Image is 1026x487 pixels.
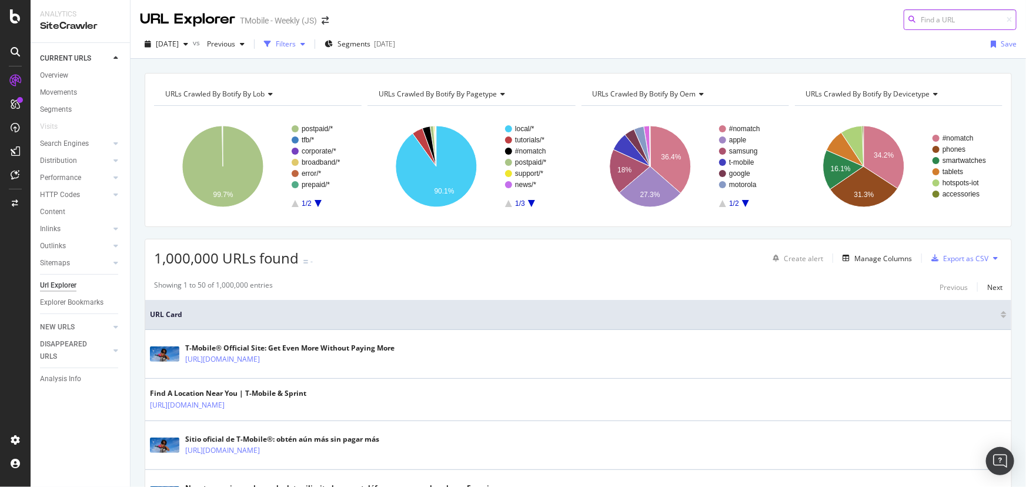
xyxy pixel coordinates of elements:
[302,199,312,208] text: 1/2
[768,249,823,268] button: Create alert
[40,338,110,363] a: DISAPPEARED URLS
[435,187,454,195] text: 90.1%
[185,445,260,456] a: [URL][DOMAIN_NAME]
[729,169,750,178] text: google
[40,9,121,19] div: Analytics
[310,256,313,266] div: -
[40,373,122,385] a: Analysis Info
[943,145,965,154] text: phones
[40,206,122,218] a: Content
[185,353,260,365] a: [URL][DOMAIN_NAME]
[943,134,974,142] text: #nomatch
[943,156,986,165] text: smartwatches
[617,166,631,174] text: 18%
[515,169,543,178] text: support/*
[729,125,760,133] text: #nomatch
[581,115,789,218] svg: A chart.
[40,19,121,33] div: SiteCrawler
[156,39,179,49] span: 2025 Sep. 19th
[40,223,110,235] a: Inlinks
[40,52,110,65] a: CURRENT URLS
[165,89,265,99] span: URLs Crawled By Botify By lob
[374,39,395,49] div: [DATE]
[140,35,193,54] button: [DATE]
[838,251,912,265] button: Manage Columns
[40,52,91,65] div: CURRENT URLS
[515,181,536,189] text: news/*
[302,125,333,133] text: postpaid/*
[40,240,110,252] a: Outlinks
[40,321,110,333] a: NEW URLS
[302,136,315,144] text: tfb/*
[302,181,330,189] text: prepaid/*
[150,346,179,362] img: main image
[202,35,249,54] button: Previous
[831,165,851,173] text: 16.1%
[986,447,1014,475] div: Open Intercom Messenger
[150,399,225,411] a: [URL][DOMAIN_NAME]
[140,9,235,29] div: URL Explorer
[322,16,329,25] div: arrow-right-arrow-left
[379,89,497,99] span: URLs Crawled By Botify By pagetype
[40,86,122,99] a: Movements
[40,172,110,184] a: Performance
[40,155,110,167] a: Distribution
[987,282,1002,292] div: Next
[40,86,77,99] div: Movements
[804,85,992,104] h4: URLs Crawled By Botify By devicetype
[40,69,68,82] div: Overview
[806,89,930,99] span: URLs Crawled By Botify By devicetype
[515,125,534,133] text: local/*
[367,115,575,218] svg: A chart.
[40,257,110,269] a: Sitemaps
[154,248,299,268] span: 1,000,000 URLs found
[943,253,988,263] div: Export as CSV
[40,138,110,150] a: Search Engines
[150,438,179,453] img: main image
[729,147,758,155] text: samsung
[40,155,77,167] div: Distribution
[40,223,61,235] div: Inlinks
[1001,39,1017,49] div: Save
[40,206,65,218] div: Content
[302,147,336,155] text: corporate/*
[904,9,1017,30] input: Find a URL
[276,39,296,49] div: Filters
[590,85,778,104] h4: URLs Crawled By Botify By oem
[515,147,546,155] text: #nomatch
[185,434,379,445] div: Sitio oficial de T-Mobile®: obtén aún más sin pagar más
[40,138,89,150] div: Search Engines
[940,282,968,292] div: Previous
[150,309,998,320] span: URL Card
[943,190,980,198] text: accessories
[154,115,362,218] div: A chart.
[987,280,1002,294] button: Next
[729,136,747,144] text: apple
[729,181,757,189] text: motorola
[943,168,963,176] text: tablets
[202,39,235,49] span: Previous
[661,153,681,161] text: 36.4%
[640,191,660,199] text: 27.3%
[40,279,76,292] div: Url Explorer
[302,158,340,166] text: broadband/*
[515,199,525,208] text: 1/3
[40,373,81,385] div: Analysis Info
[40,189,80,201] div: HTTP Codes
[337,39,370,49] span: Segments
[515,158,547,166] text: postpaid/*
[943,179,980,187] text: hotspots-iot
[729,158,754,166] text: t-mobile
[40,257,70,269] div: Sitemaps
[40,189,110,201] a: HTTP Codes
[986,35,1017,54] button: Save
[940,280,968,294] button: Previous
[40,104,122,116] a: Segments
[376,85,564,104] h4: URLs Crawled By Botify By pagetype
[213,191,233,199] text: 99.7%
[515,136,544,144] text: tutorials/*
[795,115,1002,218] svg: A chart.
